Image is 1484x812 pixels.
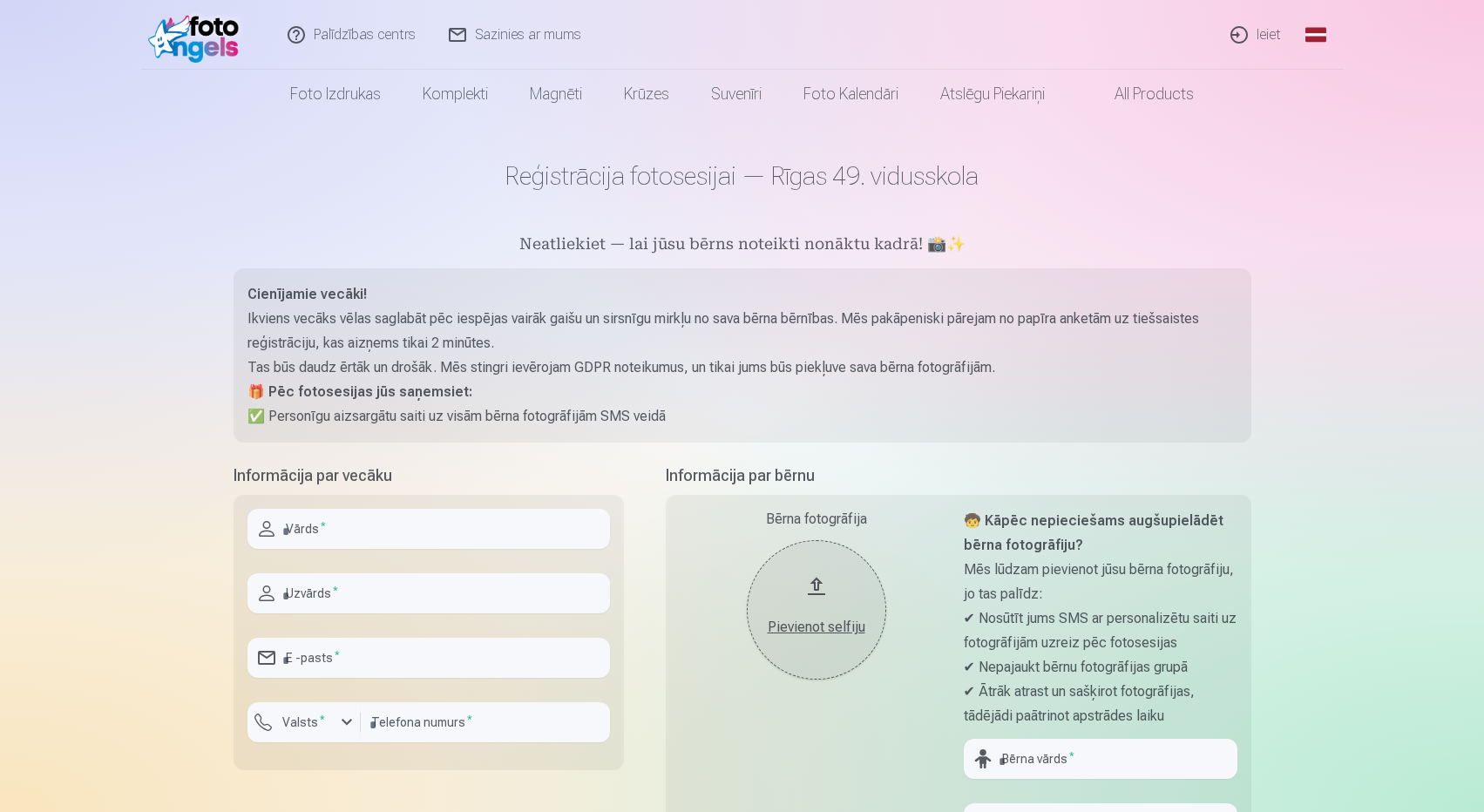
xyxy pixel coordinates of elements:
p: ✔ Nosūtīt jums SMS ar personalizētu saiti uz fotogrāfijām uzreiz pēc fotosesijas [964,606,1237,655]
h5: Informācija par bērnu [666,464,1251,488]
h5: Informācija par vecāku [234,464,624,488]
p: ✔ Ātrāk atrast un sašķirot fotogrāfijas, tādējādi paātrinot apstrādes laiku [964,680,1237,728]
p: ✔ Nepajaukt bērnu fotogrāfijas grupā [964,655,1237,680]
button: Pievienot selfiju [747,540,886,680]
a: All products [1066,70,1215,118]
strong: 🧒 Kāpēc nepieciešams augšupielādēt bērna fotogrāfiju? [964,512,1223,553]
a: Krūzes [603,70,690,118]
div: Pievienot selfiju [764,617,869,638]
label: Valsts [275,714,332,731]
p: Ikviens vecāks vēlas saglabāt pēc iespējas vairāk gaišu un sirsnīgu mirkļu no sava bērna bērnības... [247,307,1237,355]
p: Tas būs daudz ērtāk un drošāk. Mēs stingri ievērojam GDPR noteikumus, un tikai jums būs piekļuve ... [247,355,1237,380]
div: Bērna fotogrāfija [680,509,953,530]
h1: Reģistrācija fotosesijai — Rīgas 49. vidusskola [234,160,1251,192]
strong: 🎁 Pēc fotosesijas jūs saņemsiet: [247,383,472,400]
a: Magnēti [509,70,603,118]
a: Atslēgu piekariņi [919,70,1066,118]
p: ✅ Personīgu aizsargātu saiti uz visām bērna fotogrāfijām SMS veidā [247,404,1237,429]
img: /fa1 [148,7,248,63]
h5: Neatliekiet — lai jūsu bērns noteikti nonāktu kadrā! 📸✨ [234,233,1251,258]
a: Komplekti [402,70,509,118]
a: Suvenīri [690,70,783,118]
strong: Cienījamie vecāki! [247,286,367,302]
a: Foto izdrukas [269,70,402,118]
button: Valsts* [247,702,361,742]
a: Foto kalendāri [783,70,919,118]
p: Mēs lūdzam pievienot jūsu bērna fotogrāfiju, jo tas palīdz: [964,558,1237,606]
